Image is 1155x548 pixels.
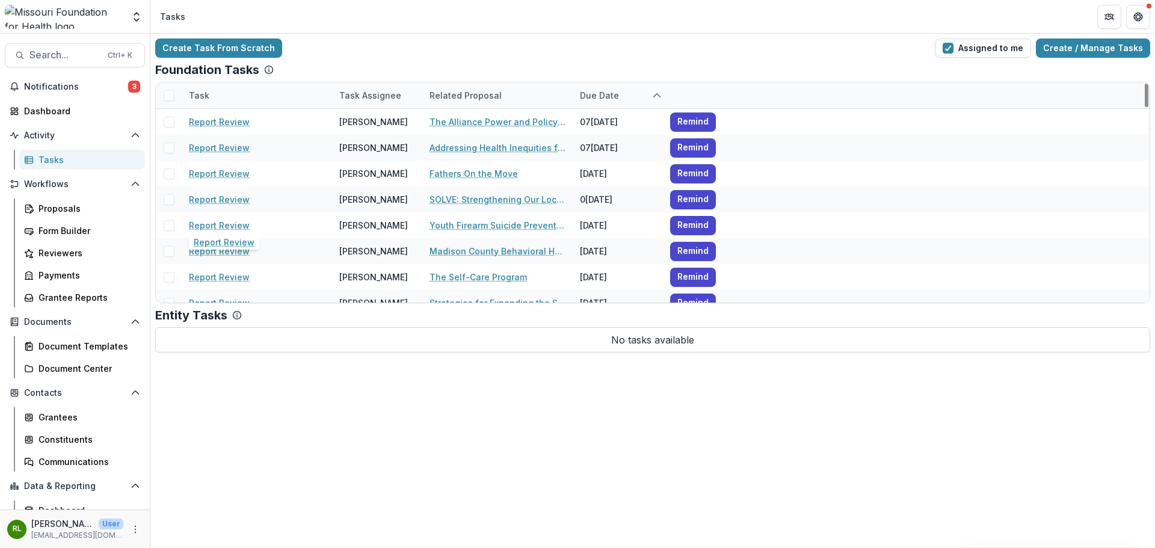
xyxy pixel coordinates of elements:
div: Due Date [573,82,663,108]
a: Communications [19,452,145,472]
button: Remind [670,268,716,287]
button: Notifications3 [5,77,145,96]
p: Entity Tasks [155,308,227,322]
div: [DATE] [573,238,663,264]
div: Grantees [38,411,135,423]
a: Reviewers [19,243,145,263]
div: Proposals [38,202,135,215]
button: Remind [670,216,716,235]
span: Data & Reporting [24,481,126,491]
p: Foundation Tasks [155,63,259,77]
p: [PERSON_NAME] [31,517,94,530]
div: [PERSON_NAME] [339,141,408,154]
div: [DATE] [573,290,663,316]
button: Open Workflows [5,174,145,194]
div: Related Proposal [422,82,573,108]
p: No tasks available [155,327,1150,353]
div: Task Assignee [332,82,422,108]
div: Reviewers [38,247,135,259]
a: Payments [19,265,145,285]
a: Dashboard [19,500,145,520]
button: Remind [670,138,716,158]
div: Related Proposal [422,89,509,102]
div: [PERSON_NAME] [339,271,408,283]
div: Ctrl + K [105,49,135,62]
div: Due Date [573,89,626,102]
button: More [128,522,143,537]
a: Document Center [19,359,145,378]
span: Documents [24,317,126,327]
a: Create / Manage Tasks [1036,38,1150,58]
a: Tasks [19,150,145,170]
div: Document Center [38,362,135,375]
div: Form Builder [38,224,135,237]
div: 07[DATE] [573,109,663,135]
span: Workflows [24,179,126,189]
span: Notifications [24,82,128,92]
button: Open Contacts [5,383,145,402]
a: Addressing Health Inequities for Patients with [MEDICAL_DATA] by Providing Comprehensive Services [430,141,565,154]
div: Constituents [38,433,135,446]
span: 3 [128,81,140,93]
a: Report Review [189,219,250,232]
div: [PERSON_NAME] [339,245,408,257]
div: Task Assignee [332,89,408,102]
a: SOLVE: Strengthening Our Local Voices to End Firearm Violence [430,193,565,206]
a: Dashboard [5,101,145,121]
div: 07[DATE] [573,135,663,161]
a: Grantee Reports [19,288,145,307]
div: 0[DATE] [573,186,663,212]
div: Task [182,82,332,108]
p: User [99,519,123,529]
button: Remind [670,294,716,313]
img: Missouri Foundation for Health logo [5,5,123,29]
a: Grantees [19,407,145,427]
div: [PERSON_NAME] [339,193,408,206]
button: Search... [5,43,145,67]
div: Payments [38,269,135,282]
a: Report Review [189,115,250,128]
a: Create Task From Scratch [155,38,282,58]
a: Madison County Behavioral Health Initiative [430,245,565,257]
div: Dashboard [24,105,135,117]
button: Remind [670,164,716,183]
div: Rebekah Lerch [13,525,22,533]
div: Communications [38,455,135,468]
a: Proposals [19,199,145,218]
a: Report Review [189,193,250,206]
button: Remind [670,190,716,209]
button: Open entity switcher [128,5,145,29]
a: Strategies for Expanding the SLPS Healthy Schools Movement [430,297,565,309]
p: [EMAIL_ADDRESS][DOMAIN_NAME] [31,530,123,541]
a: Youth Firearm Suicide Prevention [430,219,565,232]
a: The Alliance Power and Policy Action (PPAG) [430,115,565,128]
div: [PERSON_NAME] [339,167,408,180]
div: [DATE] [573,212,663,238]
div: [DATE] [573,264,663,290]
svg: sorted ascending [652,91,662,100]
span: Contacts [24,388,126,398]
a: Report Review [189,297,250,309]
div: Tasks [160,10,185,23]
div: Document Templates [38,340,135,353]
a: Form Builder [19,221,145,241]
button: Open Activity [5,126,145,145]
button: Remind [670,242,716,261]
button: Assigned to me [935,38,1031,58]
a: Report Review [189,167,250,180]
nav: breadcrumb [155,8,190,25]
a: Report Review [189,271,250,283]
button: Partners [1097,5,1121,29]
a: Document Templates [19,336,145,356]
button: Open Data & Reporting [5,476,145,496]
a: Constituents [19,429,145,449]
div: [PERSON_NAME] [339,219,408,232]
a: Report Review [189,245,250,257]
a: Fathers On the Move [430,167,518,180]
span: Search... [29,49,100,61]
div: [DATE] [573,161,663,186]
